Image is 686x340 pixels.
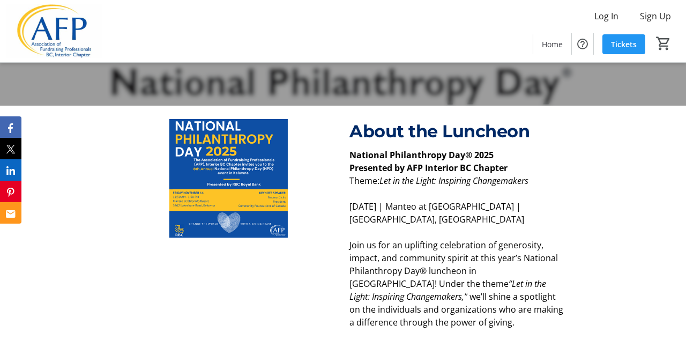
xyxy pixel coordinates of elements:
[640,10,671,23] span: Sign Up
[349,175,379,187] span: Theme:
[349,239,558,290] span: Join us for an uplifting celebration of generosity, impact, and community spirit at this year’s N...
[631,8,680,25] button: Sign Up
[349,201,524,225] span: [DATE] | Manteo at [GEOGRAPHIC_DATA] | [GEOGRAPHIC_DATA], [GEOGRAPHIC_DATA]
[654,34,673,53] button: Cart
[602,34,645,54] a: Tickets
[379,175,528,187] em: Let in the Light: Inspiring Changemakers
[349,291,563,328] span: we’ll shine a spotlight on the individuals and organizations who are making a difference through ...
[594,10,618,23] span: Log In
[542,39,563,50] span: Home
[533,34,571,54] a: Home
[611,39,637,50] span: Tickets
[6,4,102,58] img: AFP Interior BC's Logo
[349,162,508,174] strong: Presented by AFP Interior BC Chapter
[349,149,494,161] strong: National Philanthropy Day® 2025
[586,8,627,25] button: Log In
[572,33,593,55] button: Help
[121,119,337,240] img: undefined
[349,121,530,142] span: About the Luncheon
